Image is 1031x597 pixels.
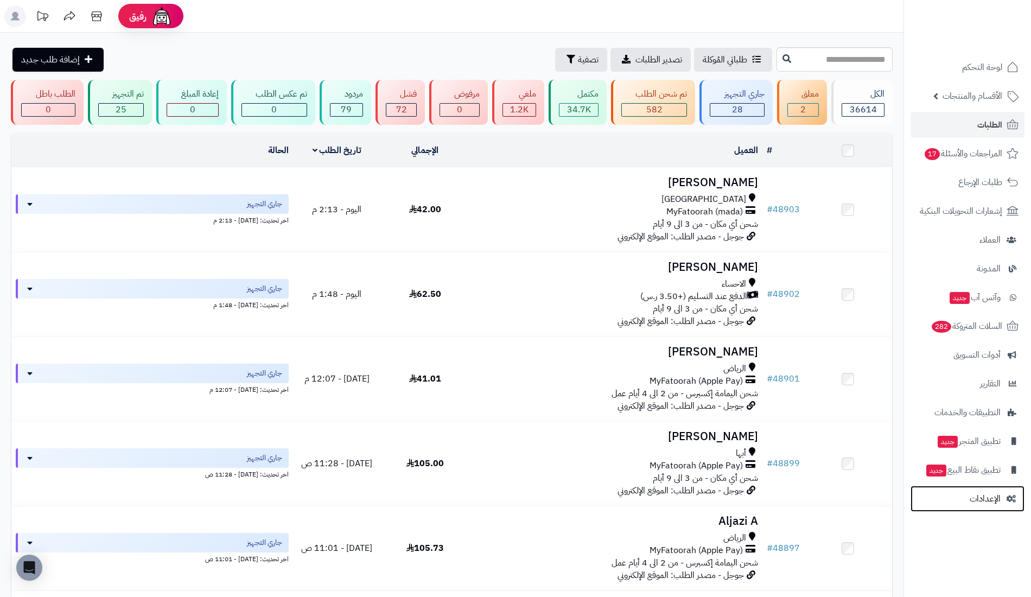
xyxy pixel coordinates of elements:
[612,387,758,400] span: شحن اليمامة إكسبرس - من 2 الى 4 أيام عمل
[154,80,229,125] a: إعادة المبلغ 0
[736,447,746,460] span: أبها
[767,288,773,301] span: #
[911,141,1024,167] a: المراجعات والأسئلة17
[734,144,758,157] a: العميل
[618,399,744,412] span: جوجل - مصدر الطلب: الموقع الإلكتروني
[787,88,819,100] div: معلق
[409,203,441,216] span: 42.00
[635,53,682,66] span: تصدير الطلبات
[980,376,1001,391] span: التقارير
[723,532,746,544] span: الرياض
[151,5,173,27] img: ai-face.png
[911,227,1024,253] a: العملاء
[653,472,758,485] span: شحن أي مكان - من 3 الى 9 أيام
[86,80,155,125] a: تم التجهيز 25
[473,430,758,443] h3: [PERSON_NAME]
[911,313,1024,339] a: السلات المتروكة282
[396,103,407,116] span: 72
[949,290,1001,305] span: وآتس آب
[502,88,537,100] div: ملغي
[618,569,744,582] span: جوجل - مصدر الطلب: الموقع الإلكتروني
[609,80,698,125] a: تم شحن الطلب 582
[457,103,462,116] span: 0
[618,230,744,243] span: جوجل - مصدر الطلب: الموقع الإلكتروني
[958,175,1002,190] span: طلبات الإرجاع
[16,555,42,581] div: Open Intercom Messenger
[640,290,747,303] span: الدفع عند التسليم (+3.50 ر.س)
[697,80,775,125] a: جاري التجهيز 28
[650,460,743,472] span: MyFatoorah (Apple Pay)
[911,457,1024,483] a: تطبيق نقاط البيعجديد
[190,103,195,116] span: 0
[911,112,1024,138] a: الطلبات
[767,288,800,301] a: #48902
[473,515,758,528] h3: Aljazi A
[612,556,758,569] span: شحن اليمامة إكسبرس - من 2 الى 4 أيام عمل
[925,462,1001,478] span: تطبيق نقاط البيع
[723,363,746,375] span: الرياض
[386,88,417,100] div: فشل
[767,542,800,555] a: #48897
[301,542,372,555] span: [DATE] - 11:01 ص
[610,48,691,72] a: تصدير الطلبات
[16,214,289,225] div: اخر تحديث: [DATE] - 2:13 م
[229,80,318,125] a: تم عكس الطلب 0
[767,542,773,555] span: #
[312,203,361,216] span: اليوم - 2:13 م
[330,104,362,116] div: 79
[767,457,773,470] span: #
[247,453,282,463] span: جاري التجهيز
[710,104,764,116] div: 28
[653,218,758,231] span: شحن أي مكان - من 3 الى 9 أيام
[490,80,547,125] a: ملغي 1.2K
[767,457,800,470] a: #48899
[242,104,307,116] div: 0
[473,261,758,274] h3: [PERSON_NAME]
[666,206,743,218] span: MyFatoorah (mada)
[911,198,1024,224] a: إشعارات التحويلات البنكية
[911,169,1024,195] a: طلبات الإرجاع
[559,88,599,100] div: مكتمل
[21,88,75,100] div: الطلب باطل
[926,465,946,477] span: جديد
[167,104,218,116] div: 0
[938,436,958,448] span: جديد
[622,104,687,116] div: 582
[829,80,895,125] a: الكل36614
[710,88,765,100] div: جاري التجهيز
[440,88,480,100] div: مرفوض
[313,144,362,157] a: تاريخ الطلب
[578,53,599,66] span: تصفية
[618,484,744,497] span: جوجل - مصدر الطلب: الموقع الإلكتروني
[911,284,1024,310] a: وآتس آبجديد
[503,104,536,116] div: 1168
[970,491,1001,506] span: الإعدادات
[241,88,308,100] div: تم عكس الطلب
[911,342,1024,368] a: أدوات التسويق
[618,315,744,328] span: جوجل - مصدر الطلب: الموقع الإلكتروني
[341,103,352,116] span: 79
[650,544,743,557] span: MyFatoorah (Apple Pay)
[931,319,1002,334] span: السلات المتروكة
[167,88,219,100] div: إعادة المبلغ
[559,104,598,116] div: 34658
[22,104,75,116] div: 0
[850,103,877,116] span: 36614
[800,103,806,116] span: 2
[268,144,289,157] a: الحالة
[722,278,746,290] span: الاحساء
[767,144,772,157] a: #
[312,288,361,301] span: اليوم - 1:48 م
[788,104,819,116] div: 2
[317,80,373,125] a: مردود 79
[950,292,970,304] span: جديد
[29,5,56,30] a: تحديثات المنصة
[694,48,772,72] a: طلباتي المُوكلة
[409,288,441,301] span: 62.50
[911,399,1024,425] a: التطبيقات والخدمات
[661,193,746,206] span: [GEOGRAPHIC_DATA]
[925,148,940,161] span: 17
[271,103,277,116] span: 0
[330,88,363,100] div: مردود
[931,321,951,333] span: 282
